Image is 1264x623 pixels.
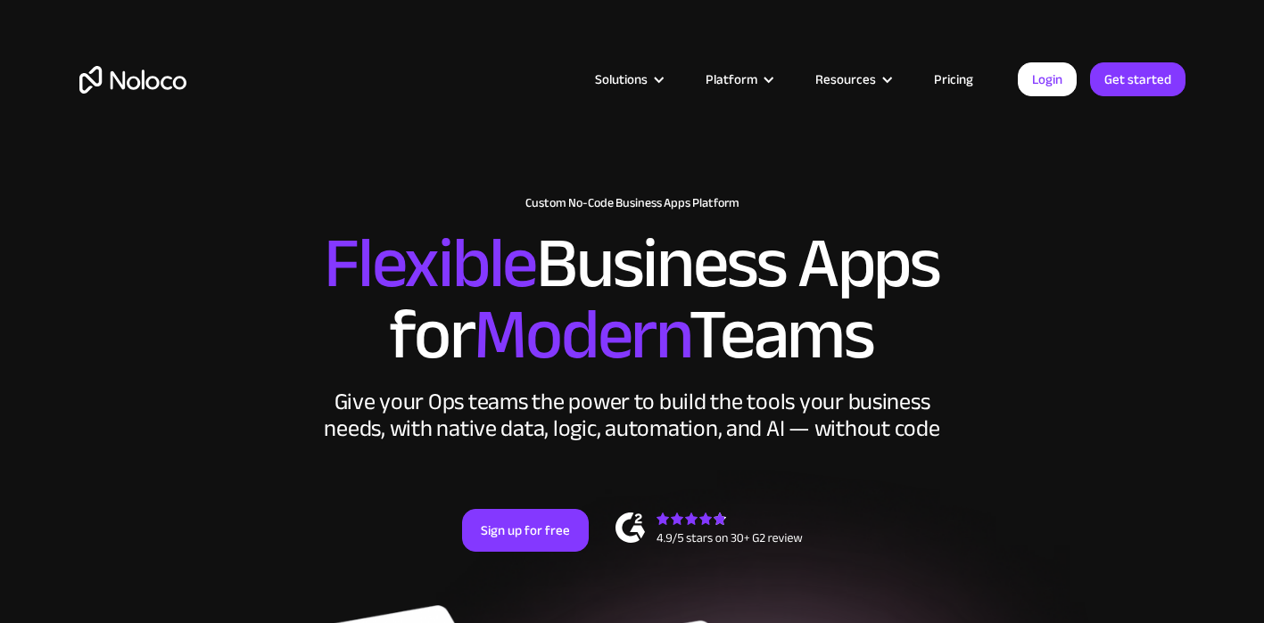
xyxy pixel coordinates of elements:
a: Pricing [912,68,996,91]
a: home [79,66,186,94]
div: Platform [706,68,757,91]
a: Sign up for free [462,509,589,552]
div: Give your Ops teams the power to build the tools your business needs, with native data, logic, au... [320,389,945,442]
div: Solutions [595,68,648,91]
div: Solutions [573,68,683,91]
span: Flexible [324,197,536,330]
a: Login [1018,62,1077,96]
h2: Business Apps for Teams [79,228,1186,371]
div: Resources [793,68,912,91]
div: Platform [683,68,793,91]
div: Resources [815,68,876,91]
h1: Custom No-Code Business Apps Platform [79,196,1186,210]
a: Get started [1090,62,1186,96]
span: Modern [474,268,689,401]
